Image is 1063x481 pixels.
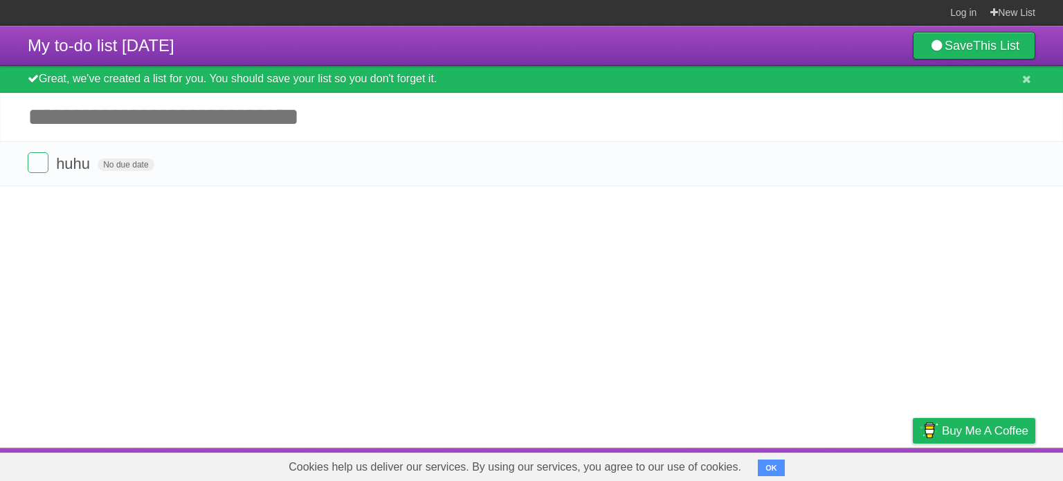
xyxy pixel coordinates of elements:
a: SaveThis List [913,32,1035,60]
a: About [729,451,758,478]
img: Buy me a coffee [920,419,938,442]
span: No due date [98,158,154,171]
button: OK [758,460,785,476]
b: This List [973,39,1019,53]
a: Developers [774,451,830,478]
a: Buy me a coffee [913,418,1035,444]
span: My to-do list [DATE] [28,36,174,55]
span: Cookies help us deliver our services. By using our services, you agree to our use of cookies. [275,453,755,481]
a: Privacy [895,451,931,478]
span: huhu [56,155,93,172]
a: Terms [848,451,878,478]
span: Buy me a coffee [942,419,1028,443]
label: Done [28,152,48,173]
a: Suggest a feature [948,451,1035,478]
